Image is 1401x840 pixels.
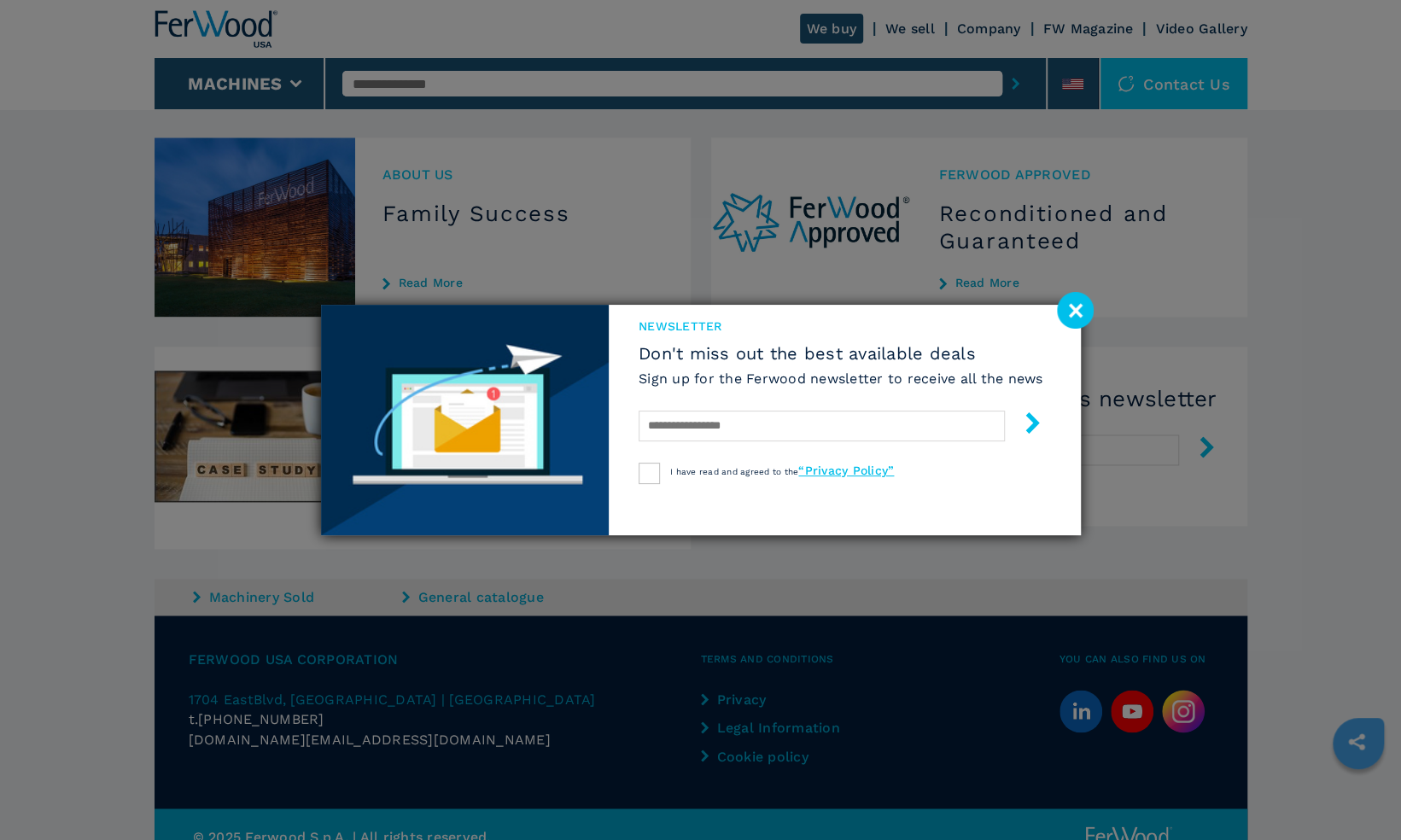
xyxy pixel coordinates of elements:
span: Don't miss out the best available deals [639,343,1043,364]
img: Newsletter image [321,305,610,535]
span: newsletter [639,318,1043,335]
h6: Sign up for the Ferwood newsletter to receive all the news [639,369,1043,388]
a: “Privacy Policy” [798,464,894,477]
button: submit-button [1005,405,1043,446]
span: I have read and agreed to the [670,467,894,476]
